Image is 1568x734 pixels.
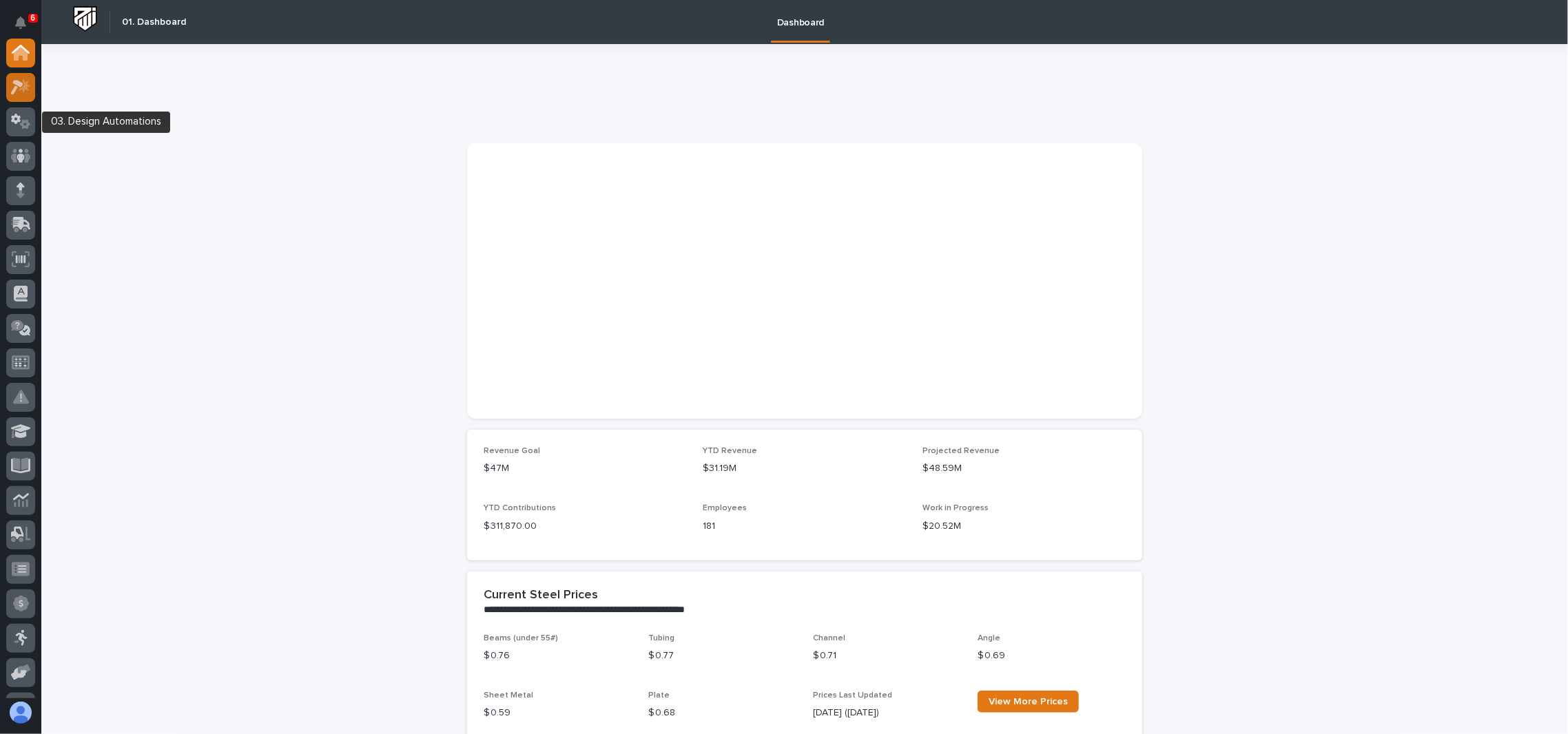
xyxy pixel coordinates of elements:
p: 181 [703,519,907,534]
h2: Current Steel Prices [484,588,598,603]
p: $ 0.68 [648,706,796,720]
span: Beams (under 55#) [484,634,558,642]
button: users-avatar [6,698,35,727]
span: Sheet Metal [484,691,533,700]
p: $ 0.77 [648,649,796,663]
span: Employees [703,504,747,512]
span: YTD Revenue [703,447,758,455]
span: Revenue Goal [484,447,540,455]
span: Angle [978,634,1000,642]
h2: 01. Dashboard [122,17,186,28]
span: Channel [813,634,845,642]
div: Notifications6 [17,17,35,39]
span: YTD Contributions [484,504,556,512]
img: Workspace Logo [72,6,98,32]
button: Notifications [6,8,35,37]
p: $48.59M [922,461,1126,476]
span: Work in Progress [922,504,989,512]
p: $20.52M [922,519,1126,534]
span: Prices Last Updated [813,691,892,700]
span: Tubing [648,634,674,642]
p: 6 [30,13,35,23]
p: $47M [484,461,687,476]
a: View More Prices [978,691,1079,713]
p: [DATE] ([DATE]) [813,706,961,720]
p: $ 0.76 [484,649,632,663]
p: $31.19M [703,461,907,476]
span: View More Prices [989,697,1068,706]
p: $ 0.59 [484,706,632,720]
p: $ 0.69 [978,649,1126,663]
span: Plate [648,691,670,700]
p: $ 311,870.00 [484,519,687,534]
span: Projected Revenue [922,447,1000,455]
p: $ 0.71 [813,649,961,663]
